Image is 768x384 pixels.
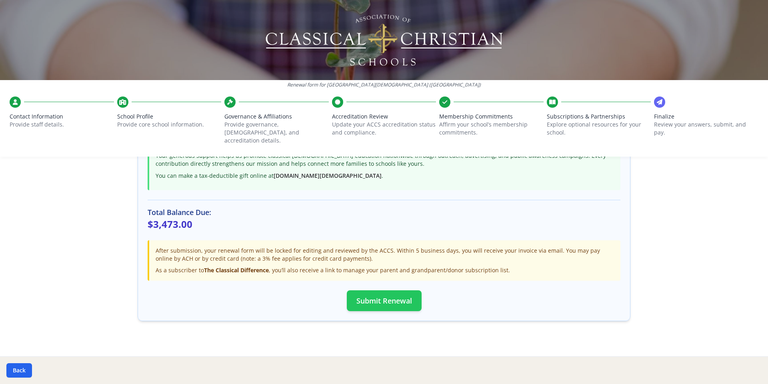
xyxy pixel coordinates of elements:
[117,113,222,121] span: School Profile
[148,207,620,218] h3: Total Balance Due:
[156,266,614,274] div: As a subscriber to , you’ll also receive a link to manage your parent and grandparent/donor subsc...
[148,218,620,231] p: $3,473.00
[274,172,382,179] a: [DOMAIN_NAME][DEMOGRAPHIC_DATA]
[439,113,544,121] span: Membership Commitments
[654,113,758,121] span: Finalize
[347,290,422,311] button: Submit Renewal
[10,121,114,129] p: Provide staff details.
[547,121,651,137] p: Explore optional resources for your school.
[332,121,436,137] p: Update your ACCS accreditation status and compliance.
[654,121,758,137] p: Review your answers, submit, and pay.
[264,12,504,68] img: Logo
[6,363,32,378] button: Back
[439,121,544,137] p: Affirm your school’s membership commitments.
[332,113,436,121] span: Accreditation Review
[117,121,222,129] p: Provide core school information.
[156,172,614,180] p: You can make a tax-deductible gift online at .
[156,247,614,263] p: After submission, your renewal form will be locked for editing and reviewed by the ACCS. Within 5...
[224,113,329,121] span: Governance & Affiliations
[10,113,114,121] span: Contact Information
[204,266,269,274] strong: The Classical Difference
[547,113,651,121] span: Subscriptions & Partnerships
[224,121,329,145] p: Provide governance, [DEMOGRAPHIC_DATA], and accreditation details.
